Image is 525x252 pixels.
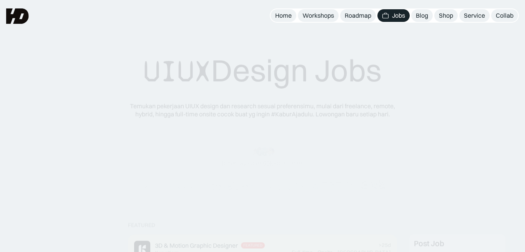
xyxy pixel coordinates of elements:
a: Workshops [298,9,339,22]
div: 3D & Motion Graphic Designer [155,242,238,250]
div: Shop [439,12,453,20]
a: Shop [434,9,458,22]
div: Design Jobs [143,52,382,90]
a: Home [271,9,296,22]
div: Collab [496,12,513,20]
div: Service [464,12,485,20]
div: Blog [416,12,428,20]
a: Jobs [377,9,410,22]
div: Dipercaya oleh designers [221,159,304,167]
a: Roadmap [340,9,376,22]
div: Roadmap [345,12,371,20]
a: Collab [491,9,518,22]
div: Workshops [302,12,334,20]
div: Post Job [414,239,444,248]
a: Blog [411,9,433,22]
div: Featured [243,244,262,248]
span: UIUX [143,53,211,90]
div: >25d [379,242,391,249]
div: Jobs [392,12,405,20]
span: 50k+ [263,159,277,167]
div: Temukan pekerjaan UIUX design dan research sesuai preferensimu, mulai dari freelance, remote, hyb... [124,102,401,118]
div: Featured [128,222,155,229]
div: Home [275,12,292,20]
a: Service [459,9,490,22]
